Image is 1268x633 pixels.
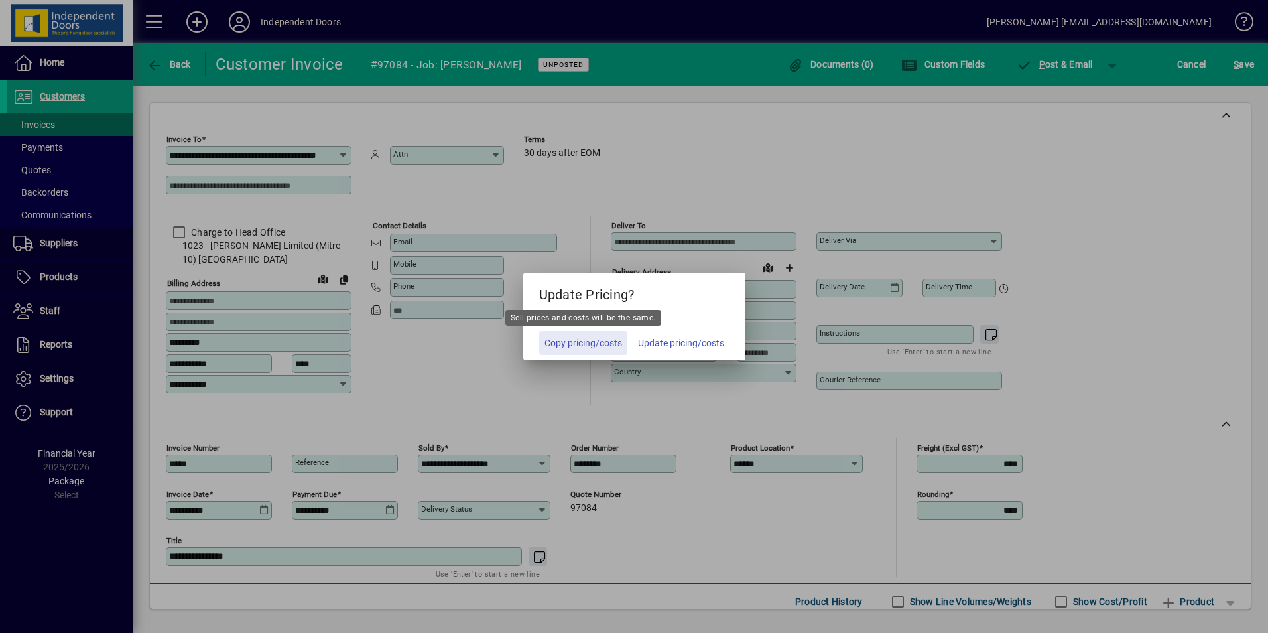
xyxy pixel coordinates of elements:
[505,310,661,326] div: Sell prices and costs will be the same.
[544,336,622,350] span: Copy pricing/costs
[638,336,724,350] span: Update pricing/costs
[523,273,745,311] h5: Update Pricing?
[633,331,729,355] button: Update pricing/costs
[539,331,627,355] button: Copy pricing/costs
